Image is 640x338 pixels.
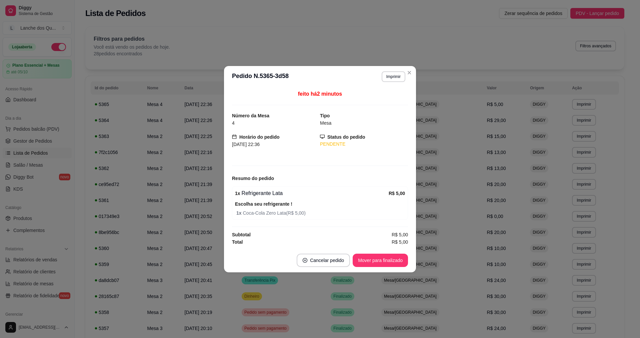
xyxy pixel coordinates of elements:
button: Imprimir [382,71,405,82]
strong: Total [232,239,243,245]
span: calendar [232,134,237,139]
strong: 1 x [236,210,243,216]
span: desktop [320,134,325,139]
strong: R$ 5,00 [389,191,405,196]
h3: Pedido N. 5365-3d58 [232,71,289,82]
strong: Resumo do pedido [232,176,274,181]
span: [DATE] 22:36 [232,142,260,147]
span: R$ 5,00 [392,231,408,238]
strong: Horário do pedido [239,134,280,140]
button: Close [404,67,415,78]
div: PENDENTE [320,141,408,148]
span: Coca-Cola Zero Lata ( R$ 5,00 ) [236,209,405,217]
button: close-circleCancelar pedido [297,254,350,267]
strong: Tipo [320,113,330,118]
span: 4 [232,120,235,126]
div: Refrigerante Lata [235,189,389,197]
button: Mover para finalizado [353,254,408,267]
span: Mesa [320,120,331,126]
strong: 1 x [235,191,240,196]
strong: Status do pedido [327,134,365,140]
span: R$ 5,00 [392,238,408,246]
strong: Subtotal [232,232,251,237]
span: feito há 2 minutos [298,91,342,97]
strong: Número da Mesa [232,113,269,118]
strong: Escolha seu refrigerante ! [235,201,292,207]
span: close-circle [303,258,307,263]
